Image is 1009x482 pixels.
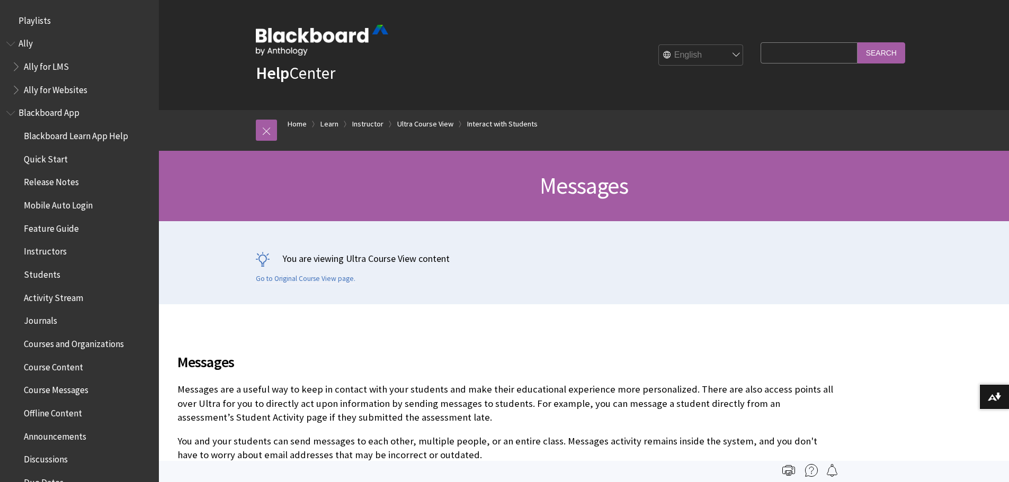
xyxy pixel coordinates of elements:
a: Ultra Course View [397,117,453,131]
a: Instructor [352,117,383,131]
img: Blackboard by Anthology [256,25,388,56]
span: Messages [177,351,834,373]
a: Home [288,117,307,131]
img: Print [782,464,795,477]
span: Instructors [24,243,67,257]
a: Interact with Students [467,117,538,131]
span: Offline Content [24,404,82,419]
span: Students [24,266,60,280]
span: Course Content [24,358,83,372]
img: More help [805,464,818,477]
span: Courses and Organizations [24,335,124,349]
span: Blackboard Learn App Help [24,127,128,141]
span: Release Notes [24,174,79,188]
span: Activity Stream [24,289,83,303]
select: Site Language Selector [659,45,744,66]
span: Blackboard App [19,104,79,119]
span: Playlists [19,12,51,26]
span: Feature Guide [24,220,79,234]
nav: Book outline for Playlists [6,12,153,30]
span: Discussions [24,450,68,465]
span: Mobile Auto Login [24,196,93,211]
a: Go to Original Course View page. [256,274,355,284]
a: Learn [320,117,338,131]
img: Follow this page [826,464,838,477]
span: Ally for Websites [24,81,87,95]
span: Ally for LMS [24,58,69,72]
span: Announcements [24,428,86,442]
span: Course Messages [24,381,88,396]
span: Messages [540,171,628,200]
input: Search [858,42,905,63]
span: Journals [24,312,57,326]
span: Quick Start [24,150,68,165]
p: You are viewing Ultra Course View content [256,252,913,265]
a: HelpCenter [256,62,335,84]
nav: Book outline for Anthology Ally Help [6,35,153,99]
p: You and your students can send messages to each other, multiple people, or an entire class. Messa... [177,434,834,462]
p: Messages are a useful way to keep in contact with your students and make their educational experi... [177,383,834,424]
span: Ally [19,35,33,49]
strong: Help [256,62,289,84]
